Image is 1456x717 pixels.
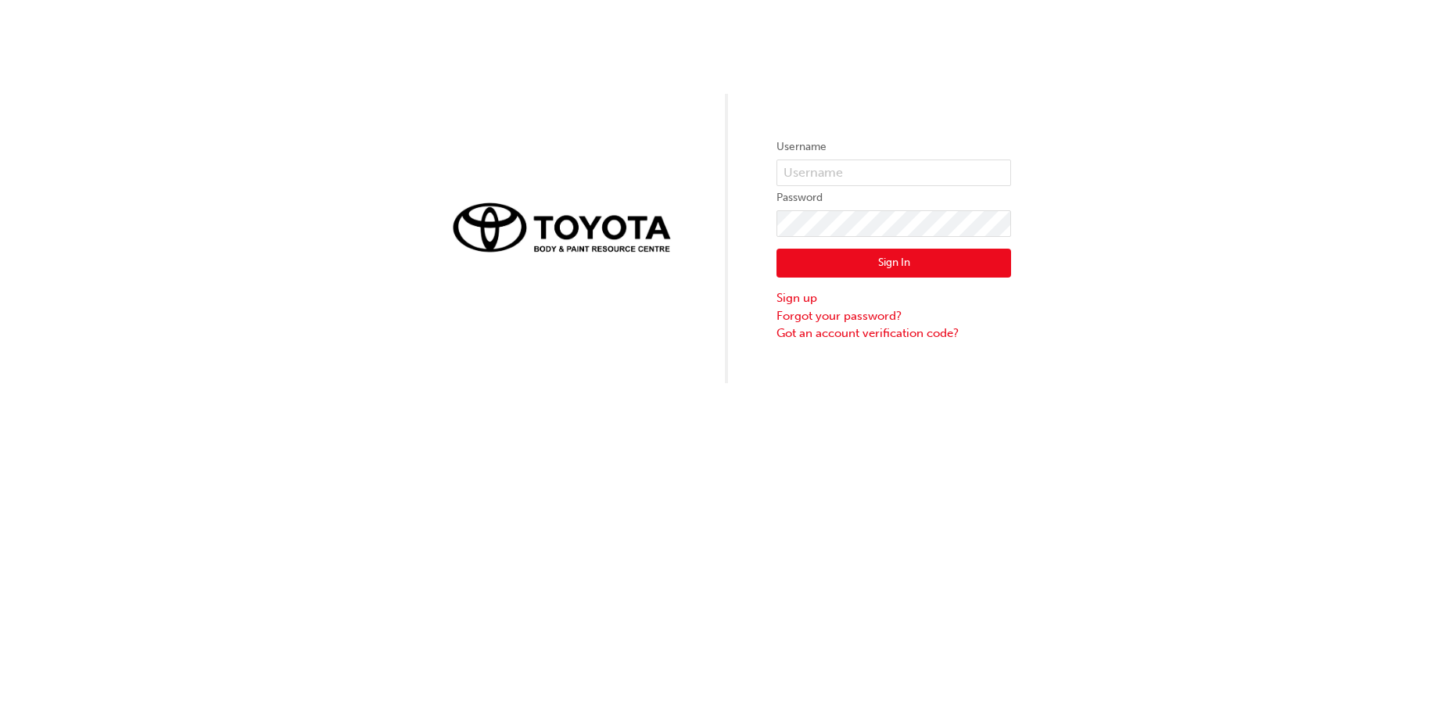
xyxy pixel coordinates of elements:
label: Username [776,138,1011,156]
a: Forgot your password? [776,307,1011,325]
img: Trak [445,194,680,260]
a: Got an account verification code? [776,324,1011,342]
a: Sign up [776,289,1011,307]
label: Password [776,188,1011,207]
input: Username [776,160,1011,186]
button: Sign In [776,249,1011,278]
